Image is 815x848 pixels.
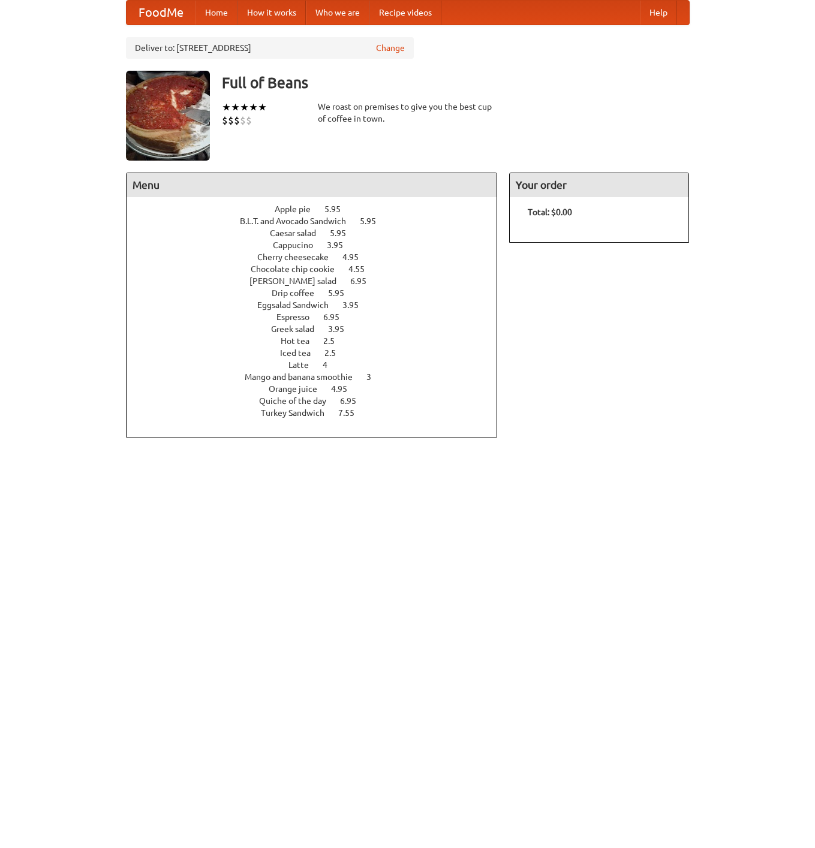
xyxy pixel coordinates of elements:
span: 5.95 [360,216,388,226]
li: ★ [222,101,231,114]
span: Turkey Sandwich [261,408,336,418]
span: Caesar salad [270,228,328,238]
h3: Full of Beans [222,71,690,95]
a: Recipe videos [369,1,441,25]
span: 5.95 [330,228,358,238]
span: Apple pie [275,204,323,214]
a: Orange juice 4.95 [269,384,369,394]
span: 2.5 [323,336,347,346]
a: Chocolate chip cookie 4.55 [251,264,387,274]
a: Eggsalad Sandwich 3.95 [257,300,381,310]
a: Help [640,1,677,25]
span: 3.95 [328,324,356,334]
a: How it works [237,1,306,25]
a: FoodMe [127,1,196,25]
li: $ [222,114,228,127]
a: Caesar salad 5.95 [270,228,368,238]
a: Cappucino 3.95 [273,240,365,250]
span: Orange juice [269,384,329,394]
span: Mango and banana smoothie [245,372,365,382]
a: Espresso 6.95 [276,312,362,322]
div: We roast on premises to give you the best cup of coffee in town. [318,101,498,125]
span: Quiche of the day [259,396,338,406]
img: angular.jpg [126,71,210,161]
span: 7.55 [338,408,366,418]
a: Iced tea 2.5 [280,348,358,358]
h4: Menu [127,173,497,197]
span: 4.95 [331,384,359,394]
span: 3.95 [342,300,371,310]
span: 6.95 [350,276,378,286]
span: [PERSON_NAME] salad [249,276,348,286]
li: $ [240,114,246,127]
span: Hot tea [281,336,321,346]
span: Eggsalad Sandwich [257,300,341,310]
li: ★ [249,101,258,114]
span: 2.5 [324,348,348,358]
span: 4 [323,360,339,370]
a: Cherry cheesecake 4.95 [257,252,381,262]
b: Total: $0.00 [528,207,572,217]
span: 5.95 [324,204,353,214]
span: Cherry cheesecake [257,252,341,262]
li: ★ [240,101,249,114]
a: Quiche of the day 6.95 [259,396,378,406]
a: [PERSON_NAME] salad 6.95 [249,276,389,286]
li: ★ [258,101,267,114]
a: Turkey Sandwich 7.55 [261,408,377,418]
span: Iced tea [280,348,323,358]
span: 5.95 [328,288,356,298]
span: 3 [366,372,383,382]
a: B.L.T. and Avocado Sandwich 5.95 [240,216,398,226]
span: Drip coffee [272,288,326,298]
span: B.L.T. and Avocado Sandwich [240,216,358,226]
span: Chocolate chip cookie [251,264,347,274]
span: 3.95 [327,240,355,250]
a: Home [196,1,237,25]
li: $ [228,114,234,127]
a: Hot tea 2.5 [281,336,357,346]
li: $ [246,114,252,127]
span: Latte [288,360,321,370]
a: Who we are [306,1,369,25]
a: Greek salad 3.95 [271,324,366,334]
li: ★ [231,101,240,114]
a: Change [376,42,405,54]
span: 4.95 [342,252,371,262]
li: $ [234,114,240,127]
span: 6.95 [323,312,351,322]
div: Deliver to: [STREET_ADDRESS] [126,37,414,59]
span: Greek salad [271,324,326,334]
span: 6.95 [340,396,368,406]
a: Mango and banana smoothie 3 [245,372,393,382]
a: Latte 4 [288,360,350,370]
span: 4.55 [348,264,377,274]
a: Drip coffee 5.95 [272,288,366,298]
span: Cappucino [273,240,325,250]
a: Apple pie 5.95 [275,204,363,214]
h4: Your order [510,173,688,197]
span: Espresso [276,312,321,322]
